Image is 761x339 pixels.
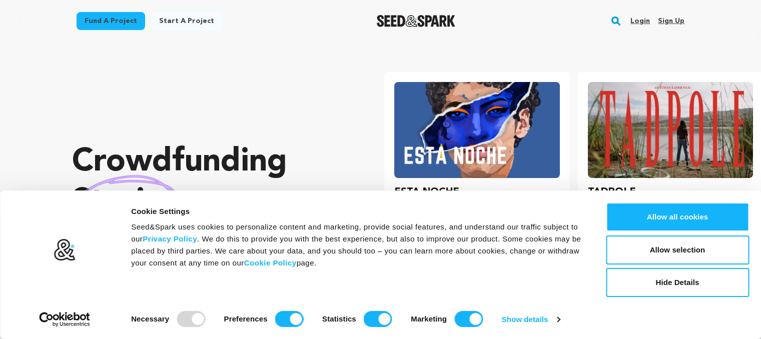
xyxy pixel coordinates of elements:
a: Cookie Policy [244,258,297,267]
a: Seed&Spark Homepage [377,15,455,27]
button: Allow all cookies [606,202,749,231]
strong: Preferences [224,314,268,323]
strong: Necessary [131,314,169,323]
button: Hide Details [606,268,749,297]
p: Crowdfunding that . [72,142,344,262]
button: Allow selection [606,235,749,264]
img: logo [54,238,76,261]
div: Cookie Settings [131,205,583,217]
a: Login [630,13,650,29]
h3: TADPOLE [588,184,636,200]
a: Show details [502,312,560,327]
h3: ESTA NOCHE [394,184,459,200]
img: hand sketched image [72,175,178,229]
a: Privacy Policy [143,234,197,243]
div: Seed&Spark uses cookies to personalize content and marketing, provide social features, and unders... [131,221,583,269]
a: Fund a project [77,12,145,30]
strong: Marketing [411,314,447,323]
a: Sign up [658,13,684,29]
img: TADPOLE image [588,82,753,178]
a: Usercentrics Cookiebot - opens in a new window [21,312,109,327]
a: Start a project [151,12,222,30]
img: ESTA NOCHE image [394,82,559,178]
img: Seed&Spark Logo Dark Mode [377,15,455,27]
strong: Statistics [322,314,356,323]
